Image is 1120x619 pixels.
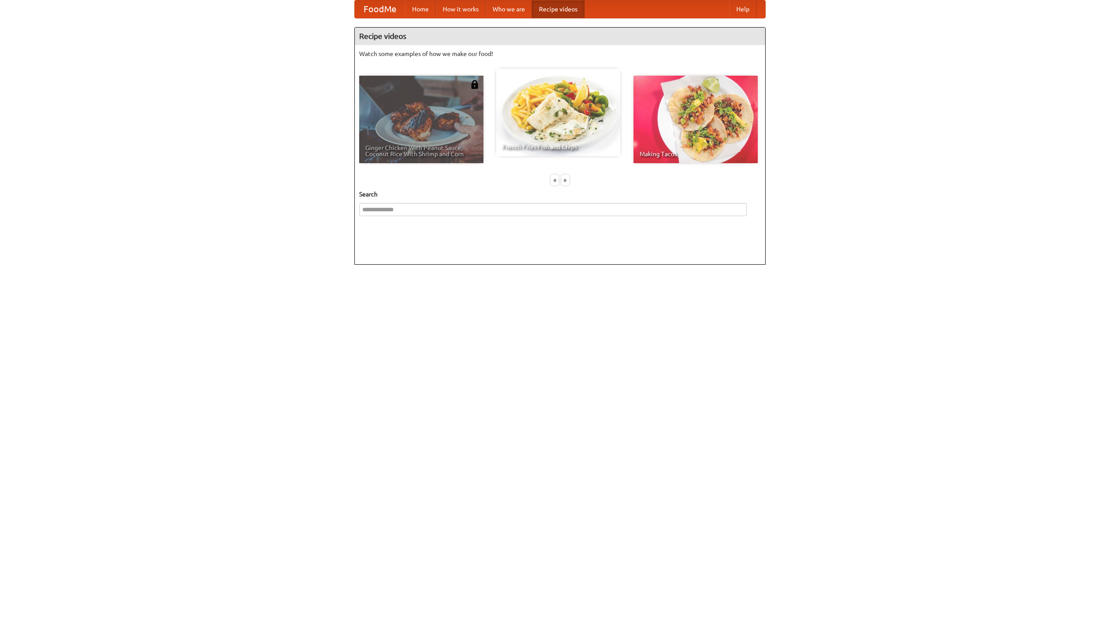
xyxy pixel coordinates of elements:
a: Making Tacos [633,76,758,163]
img: 483408.png [470,80,479,89]
a: Help [729,0,756,18]
a: French Fries Fish and Chips [496,69,620,156]
h5: Search [359,190,761,199]
a: Recipe videos [532,0,584,18]
p: Watch some examples of how we make our food! [359,49,761,58]
a: How it works [436,0,486,18]
a: FoodMe [355,0,405,18]
div: » [561,175,569,185]
div: « [551,175,559,185]
a: Who we are [486,0,532,18]
h4: Recipe videos [355,28,765,45]
a: Home [405,0,436,18]
span: French Fries Fish and Chips [502,144,614,150]
span: Making Tacos [640,151,752,157]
